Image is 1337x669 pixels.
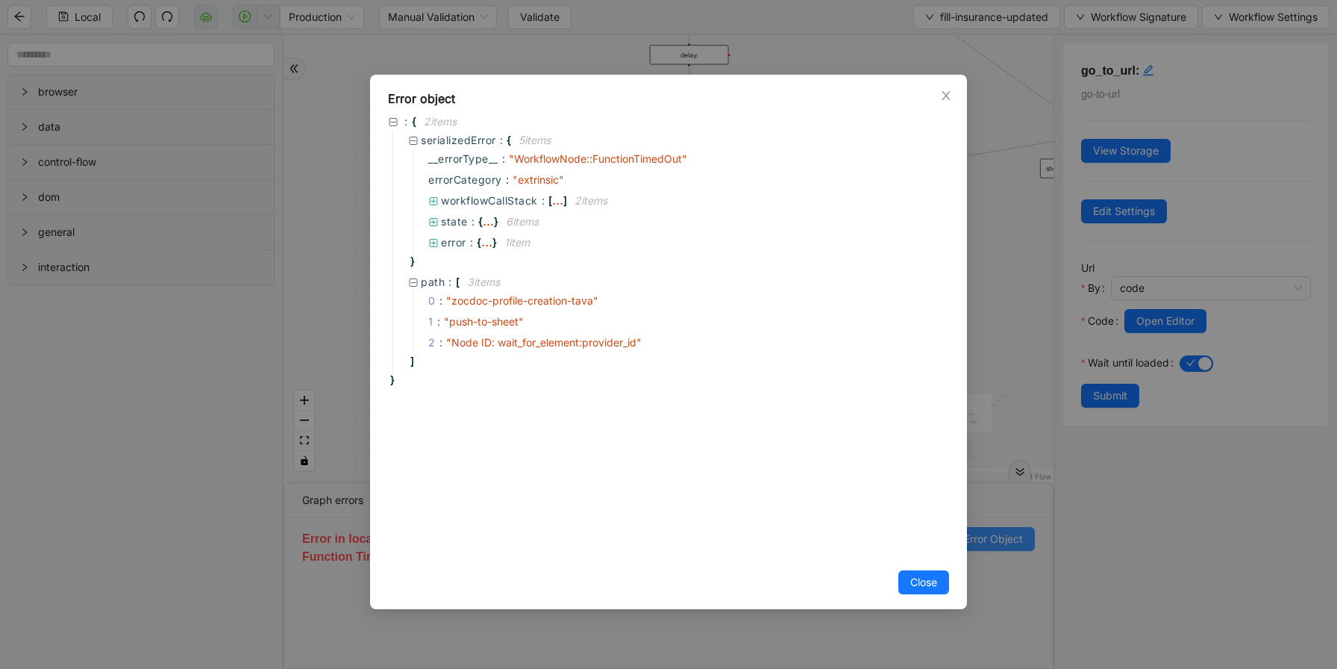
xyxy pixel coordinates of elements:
[446,294,598,307] span: " zocdoc-profile-creation-tava "
[388,372,395,388] span: }
[428,172,502,188] span: errorCategory
[444,315,524,328] span: " push-to-sheet "
[439,334,443,351] div: :
[428,334,446,351] span: 2
[504,236,530,249] span: 1 item
[938,87,954,104] button: Close
[428,314,444,330] span: 1
[421,276,445,288] span: path
[910,574,937,591] span: Close
[548,193,552,209] span: [
[441,194,538,207] span: workflowCallStack
[563,193,567,209] span: ]
[500,132,504,149] span: :
[470,234,474,251] span: :
[439,293,443,309] div: :
[481,238,492,246] div: ...
[507,132,511,149] span: {
[502,151,505,167] span: :
[428,293,446,309] span: 0
[472,214,475,230] span: :
[437,314,441,330] div: :
[441,236,466,249] span: error
[478,214,483,230] span: {
[467,276,500,288] span: 3 item s
[477,234,481,251] span: {
[552,196,563,204] div: ...
[574,194,607,207] span: 2 item s
[421,134,496,146] span: serializedError
[412,113,416,130] span: {
[940,90,952,102] span: close
[494,214,498,230] span: }
[446,336,642,349] span: " Node ID: wait_for_element:provider_id "
[404,113,408,130] span: :
[424,115,457,128] span: 2 item s
[542,193,545,209] span: :
[456,274,460,290] span: [
[448,274,452,290] span: :
[898,570,949,594] button: Close
[388,90,949,108] div: Error object
[506,215,539,228] span: 6 item s
[506,172,509,188] span: :
[492,234,497,251] span: }
[408,253,415,270] span: }
[483,217,494,225] div: ...
[513,173,564,186] span: " extrinsic "
[509,152,687,165] span: " WorkflowNode::FunctionTimedOut "
[408,353,414,370] span: ]
[428,151,498,167] span: __errorType__
[519,134,551,146] span: 5 item s
[441,215,468,228] span: state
